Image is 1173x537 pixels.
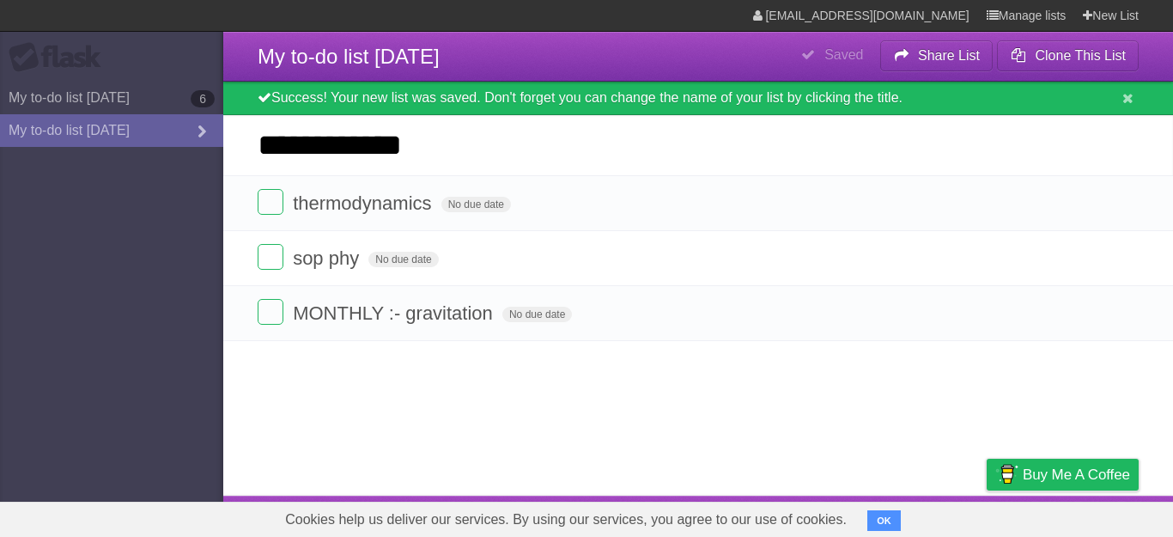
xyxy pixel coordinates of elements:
b: 6 [191,90,215,107]
button: Share List [880,40,994,71]
span: No due date [502,307,572,322]
span: No due date [441,197,511,212]
span: No due date [368,252,438,267]
span: My to-do list [DATE] [258,45,440,68]
button: OK [867,510,901,531]
span: MONTHLY :- gravitation [293,302,497,324]
span: Cookies help us deliver our services. By using our services, you agree to our use of cookies. [268,503,864,537]
a: Privacy [964,500,1009,533]
button: Clone This List [997,40,1139,71]
a: Suggest a feature [1030,500,1139,533]
div: Flask [9,42,112,73]
b: Saved [824,47,863,62]
a: Terms [906,500,944,533]
label: Done [258,189,283,215]
a: Developers [815,500,884,533]
label: Done [258,244,283,270]
b: Clone This List [1035,48,1126,63]
span: sop phy [293,247,363,269]
b: Share List [918,48,980,63]
img: Buy me a coffee [995,460,1018,489]
div: Success! Your new list was saved. Don't forget you can change the name of your list by clicking t... [223,82,1173,115]
a: About [758,500,794,533]
label: Done [258,299,283,325]
span: Buy me a coffee [1023,460,1130,490]
a: Buy me a coffee [987,459,1139,491]
span: thermodynamics [293,192,435,214]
